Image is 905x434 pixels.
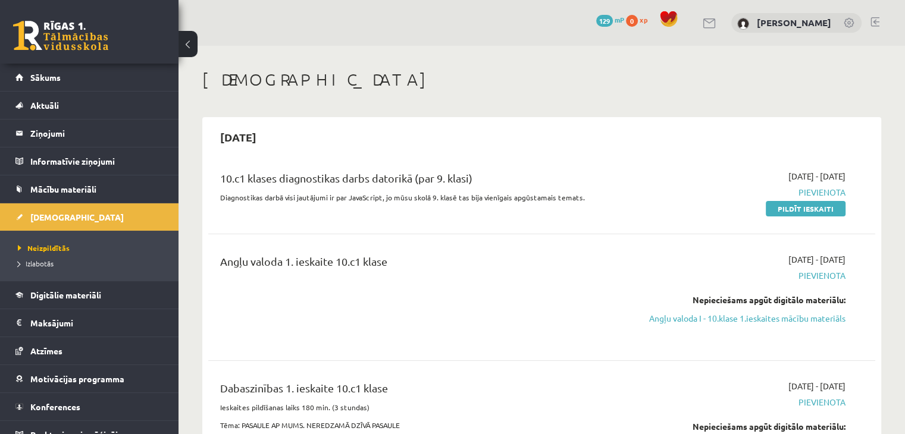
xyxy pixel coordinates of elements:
a: Konferences [15,393,164,420]
a: Mācību materiāli [15,175,164,203]
span: Neizpildītās [18,243,70,253]
span: Aktuāli [30,100,59,111]
a: Neizpildītās [18,243,167,253]
legend: Ziņojumi [30,119,164,147]
span: 129 [596,15,613,27]
p: Ieskaites pildīšanas laiks 180 min. (3 stundas) [220,402,631,413]
div: Dabaszinības 1. ieskaite 10.c1 klase [220,380,631,402]
div: 10.c1 klases diagnostikas darbs datorikā (par 9. klasi) [220,170,631,192]
a: 129 mP [596,15,624,24]
span: Izlabotās [18,259,54,268]
span: Digitālie materiāli [30,290,101,300]
span: Konferences [30,401,80,412]
a: Informatīvie ziņojumi [15,147,164,175]
span: Pievienota [649,269,845,282]
div: Angļu valoda 1. ieskaite 10.c1 klase [220,253,631,275]
span: Pievienota [649,186,845,199]
a: Pildīt ieskaiti [766,201,845,216]
span: Sākums [30,72,61,83]
a: Atzīmes [15,337,164,364]
h2: [DATE] [208,123,268,151]
legend: Maksājumi [30,309,164,336]
span: Pievienota [649,396,845,408]
div: Nepieciešams apgūt digitālo materiālu: [649,420,845,433]
a: Aktuāli [15,92,164,119]
span: [DATE] - [DATE] [788,170,845,183]
div: Nepieciešams apgūt digitālo materiālu: [649,294,845,306]
span: [DATE] - [DATE] [788,380,845,392]
a: [PERSON_NAME] [757,17,831,29]
p: Diagnostikas darbā visi jautājumi ir par JavaScript, jo mūsu skolā 9. klasē tas bija vienīgais ap... [220,192,631,203]
a: Motivācijas programma [15,365,164,392]
a: Ziņojumi [15,119,164,147]
span: 0 [626,15,638,27]
a: Izlabotās [18,258,167,269]
a: Sākums [15,64,164,91]
p: Tēma: PASAULE AP MUMS. NEREDZAMĀ DZĪVĀ PASAULE [220,420,631,430]
span: [DEMOGRAPHIC_DATA] [30,212,124,222]
a: Digitālie materiāli [15,281,164,309]
h1: [DEMOGRAPHIC_DATA] [202,70,881,90]
a: [DEMOGRAPHIC_DATA] [15,203,164,231]
a: Angļu valoda I - 10.klase 1.ieskaites mācību materiāls [649,312,845,325]
span: [DATE] - [DATE] [788,253,845,266]
span: Mācību materiāli [30,184,96,194]
span: Atzīmes [30,345,62,356]
a: Maksājumi [15,309,164,336]
a: Rīgas 1. Tālmācības vidusskola [13,21,108,51]
legend: Informatīvie ziņojumi [30,147,164,175]
img: Snežana Belomestniha [737,18,749,30]
span: Motivācijas programma [30,373,124,384]
span: mP [615,15,624,24]
a: 0 xp [626,15,653,24]
span: xp [640,15,647,24]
